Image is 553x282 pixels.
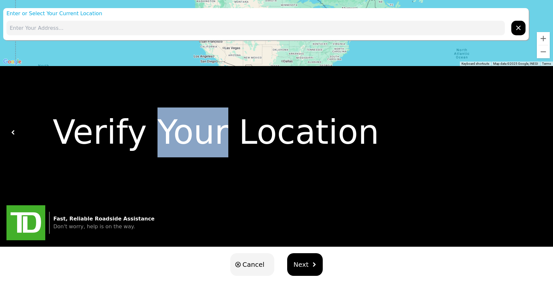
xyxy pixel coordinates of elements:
button: Zoom out [537,45,550,58]
button: Nextchevron forward outline [287,253,323,276]
span: Don't worry, help is on the way. [53,223,135,230]
img: white carat left [11,130,16,135]
span: Next [294,260,309,269]
img: Google [2,58,23,66]
span: Map data ©2025 Google, INEGI [493,62,538,65]
button: Cancel [230,253,274,276]
span: Cancel [243,260,265,269]
div: Verify Your Location [16,107,542,157]
button: Keyboard shortcuts [461,62,489,66]
strong: Fast, Reliable Roadside Assistance [53,216,155,222]
img: trx now logo [6,205,45,240]
img: chevron [312,262,316,267]
a: Terms [542,62,551,65]
p: Enter or Select Your Current Location [3,10,529,17]
input: Enter Your Address... [6,21,505,35]
a: Open this area in Google Maps (opens a new window) [2,58,23,66]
